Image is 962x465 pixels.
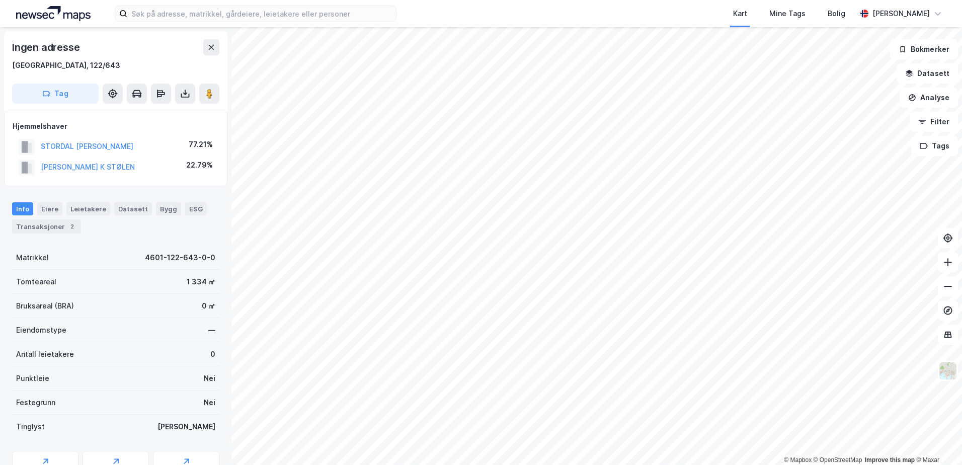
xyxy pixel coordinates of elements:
[210,348,215,360] div: 0
[189,138,213,150] div: 77.21%
[16,252,49,264] div: Matrikkel
[13,120,219,132] div: Hjemmelshaver
[157,421,215,433] div: [PERSON_NAME]
[890,39,958,59] button: Bokmerker
[16,276,56,288] div: Tomteareal
[16,397,55,409] div: Festegrunn
[12,219,81,234] div: Transaksjoner
[16,324,66,336] div: Eiendomstype
[67,221,77,231] div: 2
[208,324,215,336] div: —
[12,39,82,55] div: Ingen adresse
[187,276,215,288] div: 1 334 ㎡
[204,372,215,384] div: Nei
[186,159,213,171] div: 22.79%
[865,456,915,463] a: Improve this map
[145,252,215,264] div: 4601-122-643-0-0
[185,202,207,215] div: ESG
[733,8,747,20] div: Kart
[12,202,33,215] div: Info
[897,63,958,84] button: Datasett
[900,88,958,108] button: Analyse
[16,421,45,433] div: Tinglyst
[12,59,120,71] div: [GEOGRAPHIC_DATA], 122/643
[66,202,110,215] div: Leietakere
[769,8,806,20] div: Mine Tags
[127,6,396,21] input: Søk på adresse, matrikkel, gårdeiere, leietakere eller personer
[910,112,958,132] button: Filter
[828,8,845,20] div: Bolig
[814,456,862,463] a: OpenStreetMap
[938,361,957,380] img: Z
[784,456,812,463] a: Mapbox
[16,300,74,312] div: Bruksareal (BRA)
[16,372,49,384] div: Punktleie
[872,8,930,20] div: [PERSON_NAME]
[16,348,74,360] div: Antall leietakere
[37,202,62,215] div: Eiere
[156,202,181,215] div: Bygg
[12,84,99,104] button: Tag
[912,417,962,465] iframe: Chat Widget
[911,136,958,156] button: Tags
[114,202,152,215] div: Datasett
[202,300,215,312] div: 0 ㎡
[16,6,91,21] img: logo.a4113a55bc3d86da70a041830d287a7e.svg
[204,397,215,409] div: Nei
